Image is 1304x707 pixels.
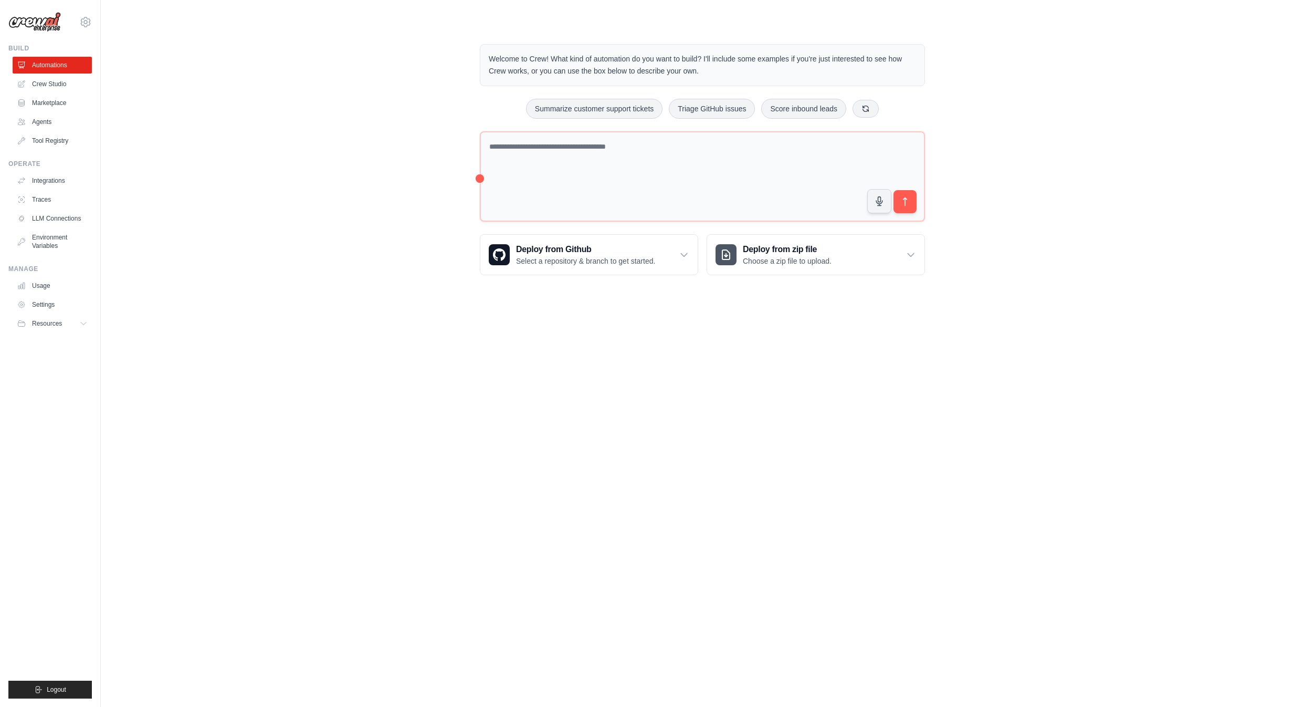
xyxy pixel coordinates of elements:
[13,57,92,74] a: Automations
[47,685,66,694] span: Logout
[13,172,92,189] a: Integrations
[13,132,92,149] a: Tool Registry
[13,95,92,111] a: Marketplace
[516,256,655,266] p: Select a repository & branch to get started.
[743,243,832,256] h3: Deploy from zip file
[13,277,92,294] a: Usage
[761,99,846,119] button: Score inbound leads
[8,265,92,273] div: Manage
[13,229,92,254] a: Environment Variables
[13,76,92,92] a: Crew Studio
[13,296,92,313] a: Settings
[8,12,61,32] img: Logo
[489,53,916,77] p: Welcome to Crew! What kind of automation do you want to build? I'll include some examples if you'...
[516,243,655,256] h3: Deploy from Github
[8,44,92,53] div: Build
[32,319,62,328] span: Resources
[13,113,92,130] a: Agents
[13,191,92,208] a: Traces
[1252,657,1304,707] iframe: Chat Widget
[743,256,832,266] p: Choose a zip file to upload.
[669,99,755,119] button: Triage GitHub issues
[8,160,92,168] div: Operate
[526,99,662,119] button: Summarize customer support tickets
[13,210,92,227] a: LLM Connections
[13,315,92,332] button: Resources
[8,681,92,699] button: Logout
